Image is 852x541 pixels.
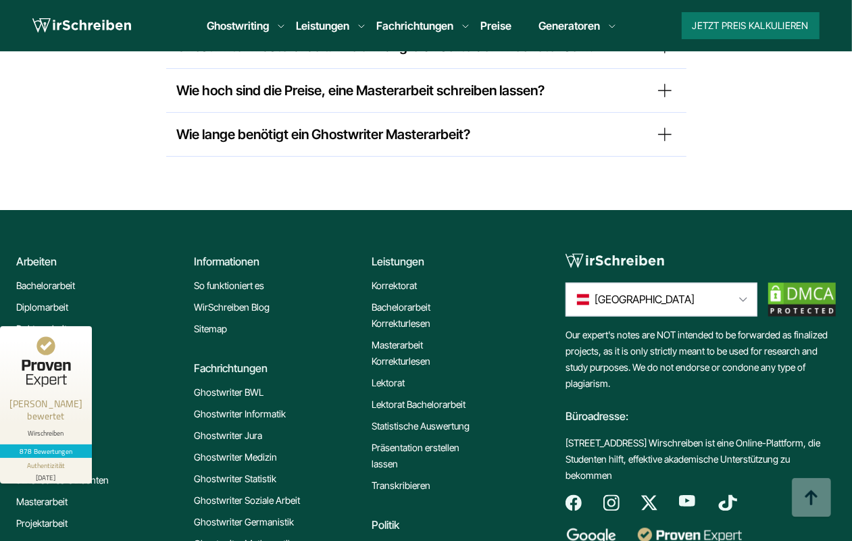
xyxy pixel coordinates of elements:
div: Wirschreiben [5,429,86,438]
a: Präsentation erstellen lassen [372,440,480,473]
img: youtube [679,495,695,507]
div: Fachrichtungen [194,361,341,377]
img: logo wirschreiben [32,16,131,36]
div: Arbeiten [16,254,163,270]
a: Bachelorarbeit [16,278,75,294]
a: Ghostwriter Jura [194,428,262,444]
summary: Wie hoch sind die Preise, eine Masterarbeit schreiben lassen? [177,80,676,101]
summary: Wie lange benötigt ein Ghostwriter Masterarbeit? [177,124,676,145]
a: Korrektorat [372,278,417,294]
div: Büroadresse: [566,392,836,436]
a: Ghostwriter Soziale Arbeit [194,493,300,509]
a: Generatoren [538,18,600,34]
button: Jetzt Preis kalkulieren [682,12,820,39]
a: Ghostwriter Medizin [194,450,277,466]
img: Österreich [577,292,589,308]
div: [DATE] [5,471,86,481]
a: So funktioniert es [194,278,264,294]
a: Ghostwriter Germanistik [194,515,294,531]
a: Sitemap [194,321,227,338]
div: Our expert's notes are NOT intended to be forwarded as finalized projects, as it is only strictly... [566,328,836,495]
a: WirSchreiben Blog [194,300,270,316]
a: Lektorat [372,376,405,392]
a: Ghostwriting [207,18,269,34]
img: logo-footer [566,254,664,269]
a: Fachrichtungen [376,18,453,34]
a: Diplomarbeit [16,300,68,316]
img: twitter [641,495,657,511]
a: Statistische Auswertung [372,419,470,435]
div: Politik [372,517,518,534]
a: Transkribieren [372,478,430,494]
a: Doktorarbeit [16,321,67,338]
a: Preise [480,19,511,32]
img: dmca [768,283,836,317]
div: Informationen [194,254,341,270]
a: Projektarbeit [16,516,68,532]
img: tiktok [717,495,738,511]
a: Bachelorarbeit Korrekturlesen [372,300,480,332]
img: button top [791,478,832,519]
img: instagram [603,495,620,511]
a: Lektorat Bachelorarbeit [372,397,466,413]
a: Ghostwriter Statistik [194,471,276,488]
a: Leistungen [296,18,349,34]
span: [GEOGRAPHIC_DATA] [595,292,695,308]
a: Ghostwriter Informatik [194,407,286,423]
a: Masterarbeit [16,494,68,511]
div: Authentizität [27,461,66,471]
div: Leistungen [372,254,518,270]
a: Masterarbeit Korrekturlesen [372,338,480,370]
img: facebook [566,495,582,511]
a: Ghostwriter BWL [194,385,264,401]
